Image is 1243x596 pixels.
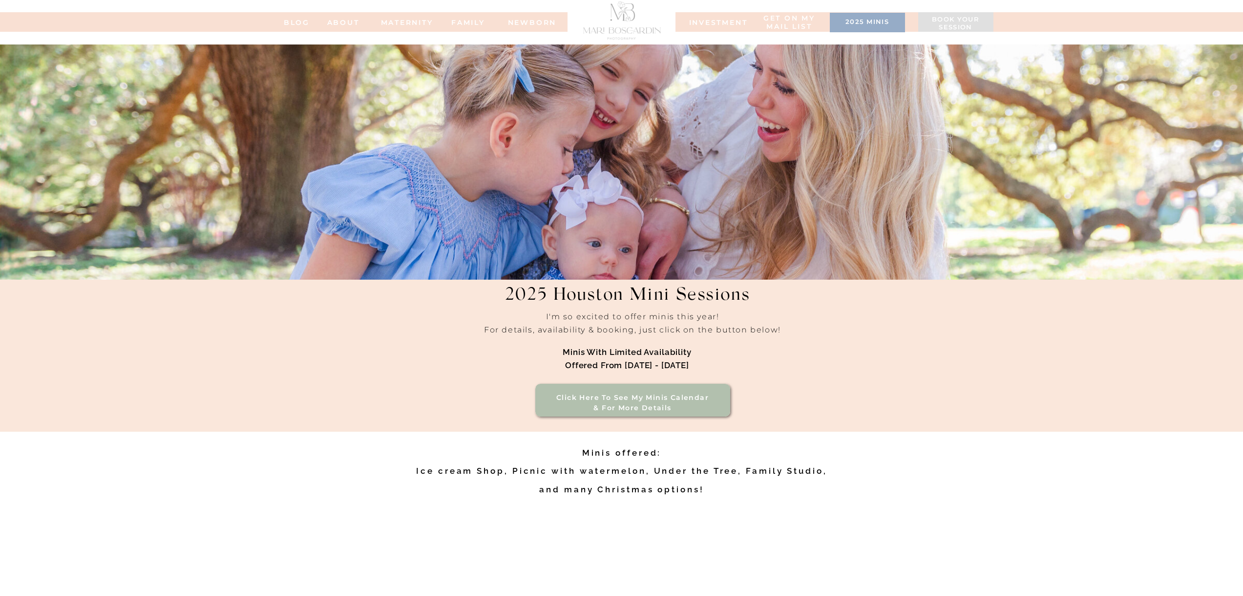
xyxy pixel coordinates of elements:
a: INVESTMENT [689,19,738,25]
a: NEWBORN [505,19,560,25]
h1: Minis with limited availability offered from [DATE] - [DATE] [491,346,763,373]
a: Click here to see my minis calendar& for more details [549,393,716,414]
a: Book your session [923,16,989,32]
a: MATERNITY [381,19,420,25]
a: 2025 minis [835,18,900,28]
a: BLOG [277,19,316,25]
h2: Minis offered: Ice cream Shop, Picnic with watermelon, Under the Tree, Family Studio, and many Ch... [406,444,838,504]
h1: 2025 Houston Mini Sessions [477,286,778,317]
a: FAMILy [449,19,488,25]
a: Get on my MAIL list [762,14,817,31]
a: ABOUT [316,19,370,25]
h2: I'm so excited to offer minis this year! For details, availability & booking, just click on the b... [394,310,871,355]
h3: Click here to see my minis calendar & for more details [549,393,716,414]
